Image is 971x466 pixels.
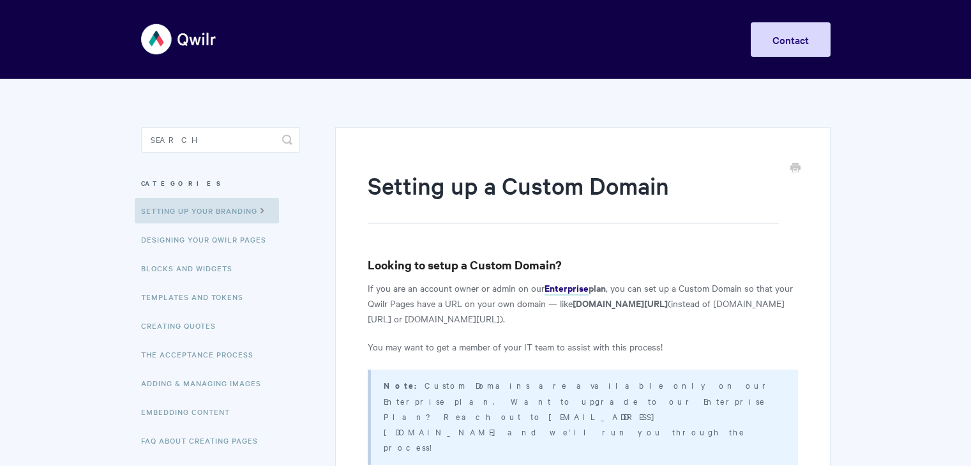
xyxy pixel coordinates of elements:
[790,162,801,176] a: Print this Article
[368,256,797,274] h3: Looking to setup a Custom Domain?
[141,227,276,252] a: Designing Your Qwilr Pages
[141,15,217,63] img: Qwilr Help Center
[135,198,279,223] a: Setting up your Branding
[384,379,425,391] strong: Note:
[141,399,239,425] a: Embedding Content
[141,313,225,338] a: Creating Quotes
[545,281,589,294] strong: Enterprise
[751,22,831,57] a: Contact
[368,339,797,354] p: You may want to get a member of your IT team to assist with this process!
[589,281,606,294] strong: plan
[545,282,589,296] a: Enterprise
[141,428,267,453] a: FAQ About Creating Pages
[368,169,778,224] h1: Setting up a Custom Domain
[141,127,300,153] input: Search
[141,255,242,281] a: Blocks and Widgets
[141,172,300,195] h3: Categories
[141,370,271,396] a: Adding & Managing Images
[573,296,668,310] strong: [DOMAIN_NAME][URL]
[141,284,253,310] a: Templates and Tokens
[384,377,781,455] p: Custom Domains are available only on our Enterprise plan. Want to upgrade to our Enterprise Plan?...
[368,280,797,326] p: If you are an account owner or admin on our , you can set up a Custom Domain so that your Qwilr P...
[141,342,263,367] a: The Acceptance Process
